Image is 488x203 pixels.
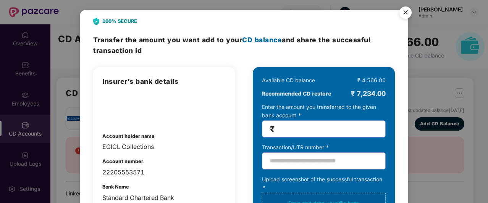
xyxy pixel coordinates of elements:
[351,88,386,99] div: ₹ 7,234.00
[102,94,142,121] img: admin-overview
[102,142,226,152] div: EGICL Collections
[167,36,282,44] span: you want add to your
[262,76,315,85] div: Available CD balance
[395,3,416,24] img: svg+xml;base64,PHN2ZyB4bWxucz0iaHR0cDovL3d3dy53My5vcmcvMjAwMC9zdmciIHdpZHRoPSI1NiIgaGVpZ2h0PSI1Ni...
[262,90,331,98] b: Recommended CD restore
[102,184,129,190] b: Bank Name
[102,168,226,177] div: 22205553571
[102,193,226,203] div: Standard Chartered Bank
[262,103,386,137] div: Enter the amount you transferred to the given bank account *
[357,76,386,85] div: ₹ 4,566.00
[93,18,99,25] img: svg+xml;base64,PHN2ZyB4bWxucz0iaHR0cDovL3d3dy53My5vcmcvMjAwMC9zdmciIHdpZHRoPSIyNCIgaGVpZ2h0PSIyOC...
[102,158,143,164] b: Account number
[395,3,415,23] button: Close
[102,76,226,87] h3: Insurer’s bank details
[102,133,155,139] b: Account holder name
[262,143,386,152] div: Transaction/UTR number *
[270,125,275,133] span: ₹
[242,36,282,44] span: CD balance
[93,35,395,56] h3: Transfer the amount and share the successful transaction id
[102,18,137,25] b: 100% SECURE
